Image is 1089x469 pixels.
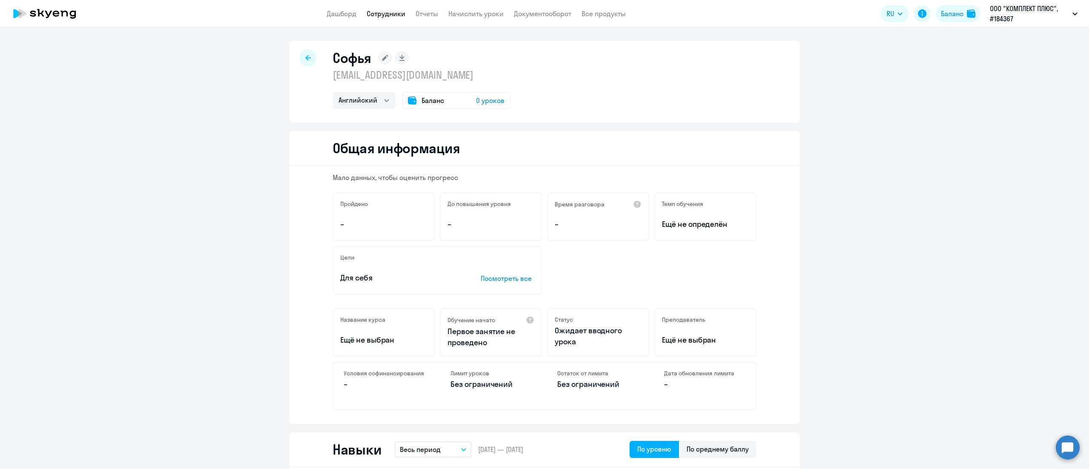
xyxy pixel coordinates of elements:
p: – [555,219,641,230]
h4: Лимит уроков [450,369,532,377]
p: Посмотреть все [481,273,534,283]
h5: Статус [555,316,573,323]
h5: Цели [340,254,354,261]
span: 0 уроков [476,95,505,106]
button: ООО "КОМПЛЕКТ ПЛЮС", #184367 [986,3,1082,24]
p: – [448,219,534,230]
a: Все продукты [582,9,626,18]
p: Первое занятие не проведено [448,326,534,348]
span: Ещё не определён [662,219,749,230]
p: ООО "КОМПЛЕКТ ПЛЮС", #184367 [990,3,1069,24]
div: По уровню [637,444,671,454]
span: [DATE] — [DATE] [478,445,523,454]
p: Для себя [340,272,454,283]
h1: Софья [333,49,371,66]
button: Весь период [395,441,471,458]
h5: Время разговора [555,200,604,208]
a: Отчеты [416,9,438,18]
button: RU [881,5,909,22]
button: Балансbalance [936,5,981,22]
a: Документооборот [514,9,571,18]
img: balance [967,9,975,18]
p: – [340,219,427,230]
a: Дашборд [327,9,356,18]
p: Мало данных, чтобы оценить прогресс [333,173,756,182]
h5: Преподаватель [662,316,705,323]
h5: Название курса [340,316,385,323]
div: По среднему баллу [687,444,749,454]
h4: Дата обновления лимита [664,369,745,377]
a: Начислить уроки [448,9,504,18]
h5: Темп обучения [662,200,703,208]
a: Сотрудники [367,9,405,18]
span: Баланс [422,95,444,106]
p: Без ограничений [557,379,639,390]
p: – [664,379,745,390]
h5: До повышения уровня [448,200,511,208]
p: Весь период [400,444,441,455]
p: Ещё не выбран [340,335,427,346]
span: RU [887,9,894,19]
p: Без ограничений [450,379,532,390]
h5: Пройдено [340,200,368,208]
p: [EMAIL_ADDRESS][DOMAIN_NAME] [333,68,510,82]
div: Баланс [941,9,964,19]
p: Ещё не выбран [662,335,749,346]
h4: Остаток от лимита [557,369,639,377]
p: Ожидает вводного урока [555,325,641,347]
h5: Обучение начато [448,316,495,324]
h2: Общая информация [333,140,460,157]
p: – [344,379,425,390]
h4: Условия софинансирования [344,369,425,377]
h2: Навыки [333,441,381,458]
